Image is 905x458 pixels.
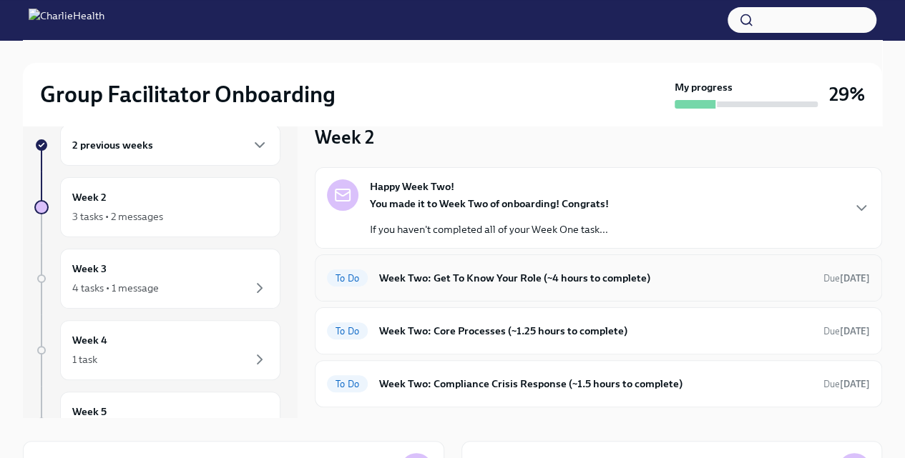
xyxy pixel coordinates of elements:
strong: You made it to Week Two of onboarding! Congrats! [370,197,609,210]
a: To DoWeek Two: Core Processes (~1.25 hours to complete)Due[DATE] [327,319,870,342]
p: If you haven't completed all of your Week One task... [370,222,609,237]
span: Due [823,379,870,389]
h3: Week 2 [315,124,374,150]
img: CharlieHealth [29,9,104,31]
h3: 29% [829,81,865,107]
div: 4 tasks • 1 message [72,281,159,295]
h6: Week 5 [72,404,107,419]
h6: Week Two: Get To Know Your Role (~4 hours to complete) [379,270,812,286]
h6: 2 previous weeks [72,137,153,153]
span: August 25th, 2025 09:00 [823,324,870,338]
div: 2 previous weeks [60,124,280,166]
span: Due [823,273,870,284]
h6: Week 2 [72,189,107,205]
h6: Week Two: Compliance Crisis Response (~1.5 hours to complete) [379,376,812,392]
strong: [DATE] [840,326,870,337]
div: 1 task [72,352,97,367]
a: Week 5 [34,392,280,452]
strong: My progress [675,80,733,94]
span: To Do [327,379,368,389]
h6: Week 3 [72,261,107,277]
a: Week 41 task [34,320,280,380]
span: August 25th, 2025 09:00 [823,377,870,391]
a: Week 34 tasks • 1 message [34,249,280,309]
strong: Happy Week Two! [370,179,454,194]
h6: Week 4 [72,332,107,348]
strong: [DATE] [840,273,870,284]
div: 3 tasks • 2 messages [72,209,163,224]
span: To Do [327,326,368,337]
h2: Group Facilitator Onboarding [40,80,336,109]
a: To DoWeek Two: Compliance Crisis Response (~1.5 hours to complete)Due[DATE] [327,372,870,395]
a: To DoWeek Two: Get To Know Your Role (~4 hours to complete)Due[DATE] [327,267,870,289]
a: Week 23 tasks • 2 messages [34,177,280,237]
h6: Week Two: Core Processes (~1.25 hours to complete) [379,323,812,339]
span: August 25th, 2025 09:00 [823,272,870,285]
span: Due [823,326,870,337]
span: To Do [327,273,368,284]
strong: [DATE] [840,379,870,389]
